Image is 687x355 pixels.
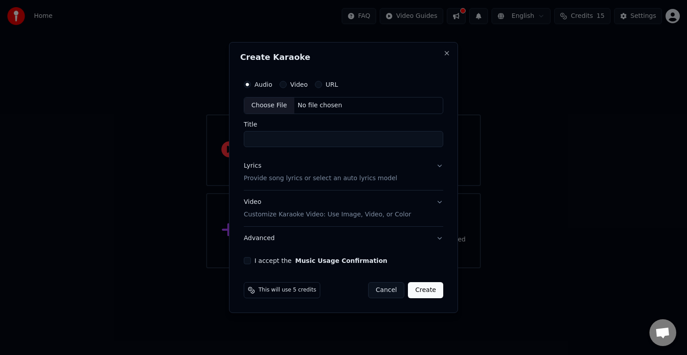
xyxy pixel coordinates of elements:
div: Choose File [244,97,294,114]
button: Advanced [244,227,443,250]
span: This will use 5 credits [259,287,316,294]
label: Video [290,81,308,88]
div: No file chosen [294,101,346,110]
button: Cancel [368,282,404,298]
div: Lyrics [244,161,261,170]
p: Customize Karaoke Video: Use Image, Video, or Color [244,210,411,219]
label: I accept the [254,258,387,264]
div: Video [244,198,411,219]
label: Audio [254,81,272,88]
button: Create [408,282,443,298]
button: I accept the [295,258,387,264]
button: VideoCustomize Karaoke Video: Use Image, Video, or Color [244,190,443,226]
label: Title [244,121,443,127]
label: URL [326,81,338,88]
h2: Create Karaoke [240,53,447,61]
button: LyricsProvide song lyrics or select an auto lyrics model [244,154,443,190]
p: Provide song lyrics or select an auto lyrics model [244,174,397,183]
